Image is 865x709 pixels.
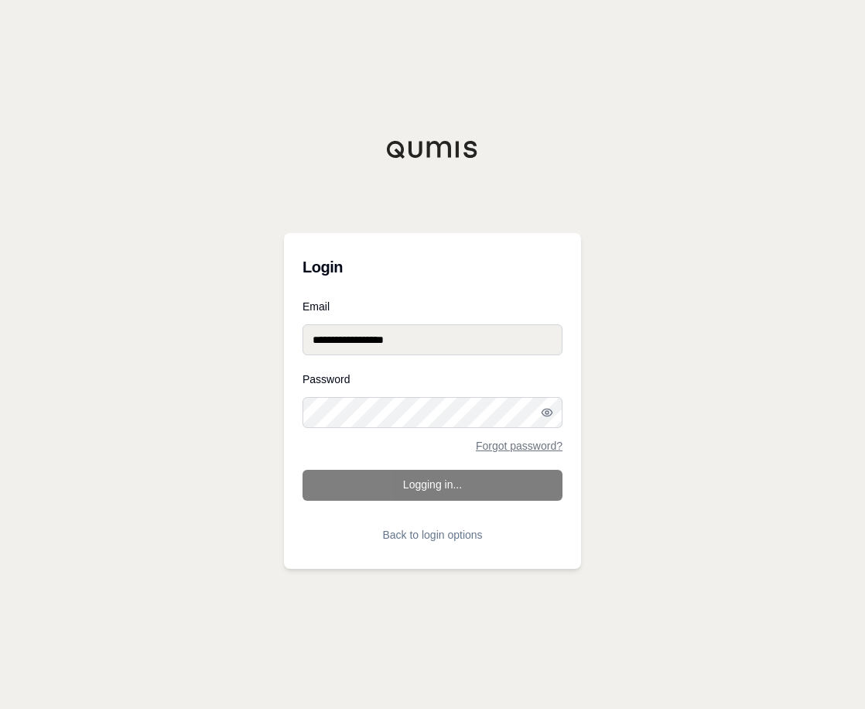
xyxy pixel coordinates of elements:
img: Qumis [386,140,479,159]
label: Email [303,301,562,312]
button: Back to login options [303,519,562,550]
label: Password [303,374,562,385]
h3: Login [303,252,562,283]
a: Forgot password? [476,440,562,451]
